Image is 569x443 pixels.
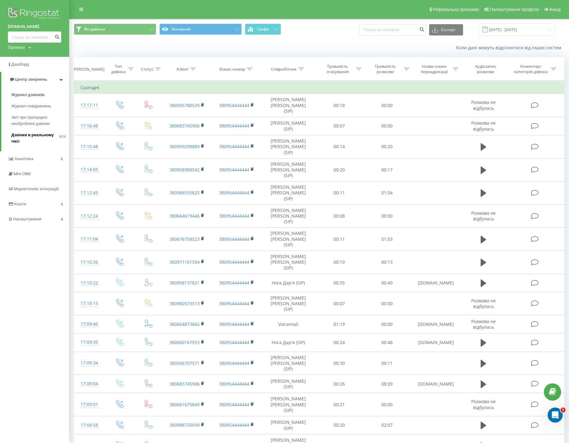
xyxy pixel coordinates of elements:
td: 00:49 [363,274,411,292]
td: [DOMAIN_NAME] [411,333,461,352]
a: 380505780539 [169,102,200,108]
td: 00:10 [315,251,363,274]
span: Розмова не відбулась [471,398,496,410]
a: Дзвінки в реальному часіNEW [11,129,69,147]
span: Розмова не відбулась [471,210,496,222]
div: Проекти [8,44,25,51]
span: Журнал дзвінків [11,92,45,98]
a: 380971101594 [169,259,200,265]
span: Кошти [14,202,26,206]
a: 380683745906 [169,123,200,129]
span: Графік [257,27,269,31]
a: 380988726939 [169,422,200,428]
div: 17:09:34 [80,357,98,369]
td: 00:21 [315,393,363,416]
a: 380954444444 [219,190,249,196]
span: Дзвінки в реальному часі [11,132,59,144]
td: 00:00 [363,393,411,416]
div: Статус [141,67,153,72]
span: Реферальна програма [433,7,479,12]
a: 380954444444 [219,321,249,327]
td: [DOMAIN_NAME] [411,274,461,292]
td: [PERSON_NAME] [PERSON_NAME] (SIP) [262,158,315,181]
span: Маркетплейс інтеграцій [14,186,59,191]
td: [PERSON_NAME] [PERSON_NAME] (SIP) [262,135,315,159]
td: 00:26 [315,375,363,393]
a: 380954444444 [219,143,249,149]
a: 380664873665 [169,321,200,327]
div: 17:10:36 [80,256,98,268]
td: 00:14 [315,135,363,159]
td: 00:35 [315,274,363,292]
a: 380676758523 [169,236,200,242]
div: 17:10:15 [80,297,98,310]
div: 17:15:48 [80,141,98,153]
td: 00:11 [363,352,411,375]
td: [PERSON_NAME] [PERSON_NAME] (SIP) [262,292,315,315]
div: 17:17:11 [80,99,98,111]
td: 00:20 [363,135,411,159]
td: Voicemail [262,315,315,333]
button: Експорт [429,24,463,35]
td: 00:18 [315,94,363,117]
a: 380958137821 [169,280,200,286]
div: Тип дзвінка [110,64,126,74]
a: 380954444444 [219,360,249,366]
a: 380954444444 [219,167,249,173]
a: Журнал повідомлень [11,100,69,112]
span: 1 [561,408,566,413]
a: 380954444444 [219,213,249,219]
span: Розмова не відбулась [471,298,496,309]
span: Mini CRM [14,171,30,176]
td: 00:00 [363,292,411,315]
td: 00:00 [363,315,411,333]
td: 00:11 [315,228,363,251]
div: Клієнт [177,67,189,72]
a: Центр звернень [1,72,69,87]
td: [PERSON_NAME] [PERSON_NAME] (SIP) [262,251,315,274]
a: 380954444444 [219,259,249,265]
div: Аудіозапис розмови [466,64,505,74]
span: Налаштування профілю [490,7,539,12]
td: 00:20 [315,416,363,434]
button: Всі дзвінки [74,24,156,35]
div: 17:14:05 [80,164,98,176]
td: 00:24 [315,333,363,352]
span: Розмова не відбулась [471,99,496,111]
div: 17:12:24 [80,210,98,222]
img: Ringostat logo [8,6,61,22]
a: 380954444444 [219,381,249,387]
td: 08:09 [363,375,411,393]
span: Вихід [550,7,561,12]
a: 380660167933 [169,339,200,345]
td: [PERSON_NAME] [PERSON_NAME] (SIP) [262,352,315,375]
td: [PERSON_NAME] (SIP) [262,375,315,393]
a: 380954444444 [219,123,249,129]
div: [PERSON_NAME] [73,67,104,72]
td: [PERSON_NAME] [PERSON_NAME] (SIP) [262,94,315,117]
div: Назва схеми переадресації [417,64,451,74]
button: Графік [245,24,281,35]
a: Коли дані можуть відрізнятися вiд інших систем [456,45,564,51]
td: 01:03 [363,228,411,251]
input: Пошук за номером [8,31,61,43]
a: 380980573513 [169,300,200,306]
td: 01:19 [315,315,363,333]
div: 17:09:35 [80,336,98,348]
a: 380954444444 [219,102,249,108]
td: Сьогодні [74,81,564,94]
input: Пошук за номером [359,24,426,35]
a: 380661675849 [169,402,200,408]
span: Всі дзвінки [84,27,105,32]
td: 00:20 [315,158,363,181]
div: Коментар/категорія дзвінка [512,64,549,74]
a: 380954444444 [219,422,249,428]
td: [PERSON_NAME] (SIP) [262,416,315,434]
a: 380959298889 [169,143,200,149]
a: 380664619446 [169,213,200,219]
div: 17:12:45 [80,187,98,199]
td: 00:07 [315,292,363,315]
td: 02:07 [363,416,411,434]
td: [PERSON_NAME] [PERSON_NAME] (SIP) [262,228,315,251]
a: 380954444444 [219,402,249,408]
